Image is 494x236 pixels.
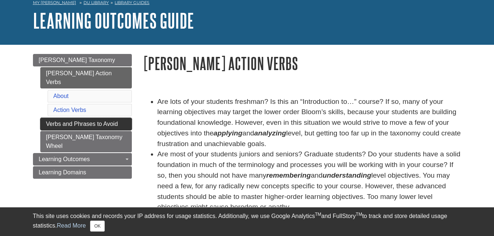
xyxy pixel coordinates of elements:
a: [PERSON_NAME] Taxonomy [33,54,132,66]
span: [PERSON_NAME] Taxonomy [39,57,115,63]
h1: [PERSON_NAME] Action Verbs [143,54,461,73]
div: This site uses cookies and records your IP address for usage statistics. Additionally, we use Goo... [33,212,461,232]
a: Learning Outcomes [33,153,132,166]
a: About [53,93,69,99]
em: understanding [323,171,371,179]
em: remembering [266,171,311,179]
a: Learning Domains [33,166,132,179]
li: Are lots of your students freshman? Is this an “Introduction to…” course? If so, many of your lea... [157,97,461,149]
a: [PERSON_NAME] Taxonomy Wheel [40,131,132,152]
strong: applying [213,129,242,137]
a: Read More [57,222,86,229]
a: Action Verbs [53,107,86,113]
sup: TM [356,212,362,217]
a: Learning Outcomes Guide [33,9,194,32]
span: Learning Outcomes [39,156,90,162]
span: Learning Domains [39,169,86,175]
li: Are most of your students juniors and seniors? Graduate students? Do your students have a solid f... [157,149,461,213]
a: [PERSON_NAME] Action Verbs [40,67,132,88]
button: Close [90,221,104,232]
div: Guide Page Menu [33,54,132,179]
sup: TM [315,212,321,217]
a: Verbs and Phrases to Avoid [40,118,132,130]
strong: analyzing [254,129,286,137]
